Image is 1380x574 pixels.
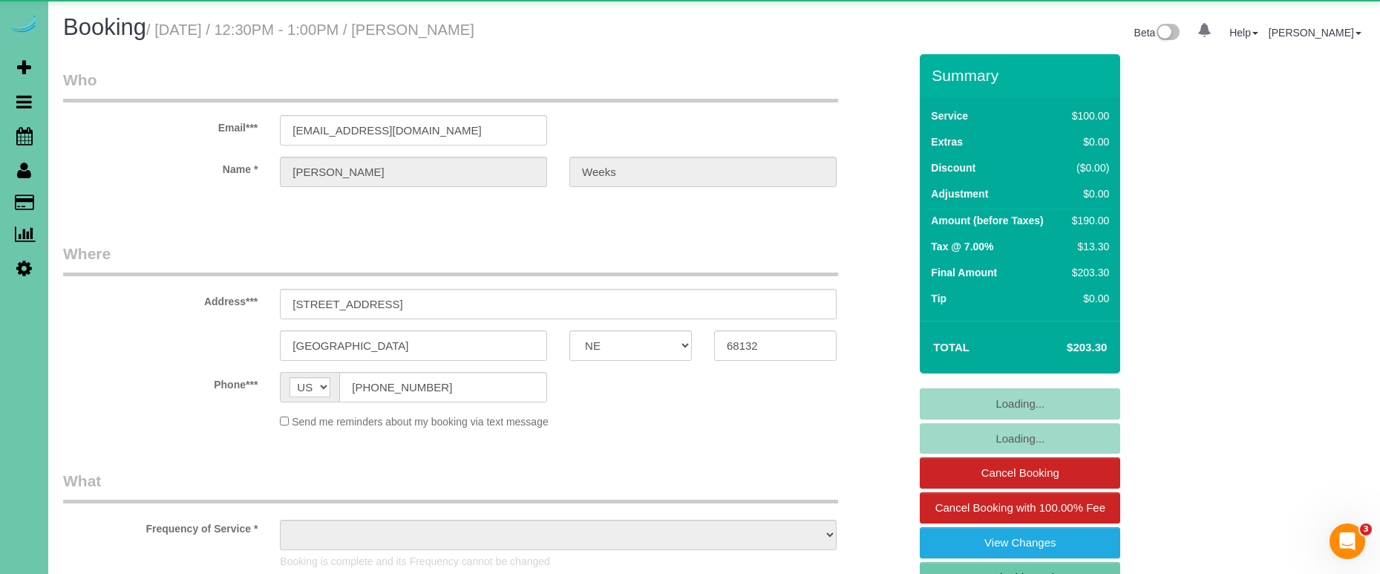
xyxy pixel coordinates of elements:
span: Cancel Booking with 100.00% Fee [935,501,1105,514]
a: [PERSON_NAME] [1269,27,1361,39]
label: Extras [931,134,963,149]
label: Frequency of Service * [52,516,269,536]
span: Booking [63,14,146,40]
h3: Summary [932,67,1113,84]
a: Cancel Booking [920,457,1120,489]
legend: Who [63,69,838,102]
label: Tip [931,291,946,306]
div: $0.00 [1066,186,1109,201]
div: $13.30 [1066,239,1109,254]
a: Beta [1134,27,1180,39]
div: $0.00 [1066,134,1109,149]
label: Discount [931,160,975,175]
div: $190.00 [1066,213,1109,228]
iframe: Intercom live chat [1330,524,1365,559]
div: ($0.00) [1066,160,1109,175]
label: Adjustment [931,186,988,201]
a: Cancel Booking with 100.00% Fee [920,492,1120,524]
img: Automaid Logo [9,15,39,36]
div: $0.00 [1066,291,1109,306]
strong: Total [933,341,969,353]
span: 3 [1360,524,1372,535]
a: View Changes [920,527,1120,558]
legend: What [63,470,838,503]
img: New interface [1155,24,1180,43]
label: Final Amount [931,265,997,280]
h4: $203.30 [1022,342,1107,354]
a: Help [1229,27,1258,39]
div: $100.00 [1066,108,1109,123]
legend: Where [63,243,838,276]
label: Amount (before Taxes) [931,213,1043,228]
div: $203.30 [1066,265,1109,280]
small: / [DATE] / 12:30PM - 1:00PM / [PERSON_NAME] [146,22,474,38]
p: Booking is complete and its Frequency cannot be changed [280,554,837,569]
label: Service [931,108,968,123]
label: Name * [52,157,269,177]
label: Tax @ 7.00% [931,239,993,254]
span: Send me reminders about my booking via text message [292,416,549,428]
